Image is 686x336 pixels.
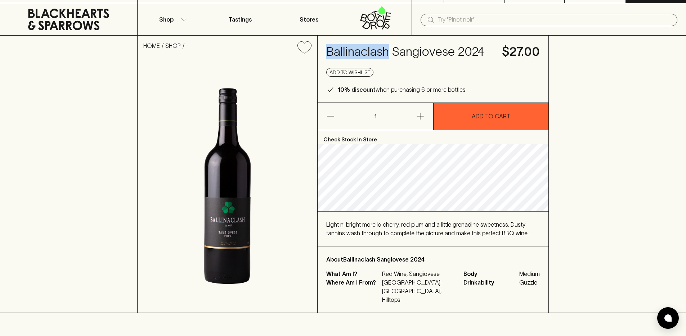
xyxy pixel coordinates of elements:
span: Light n' bright morello cherry, red plum and a little grenadine sweetness. Dusty tannins wash thr... [326,221,529,236]
a: Tastings [206,3,274,35]
b: 10% discount [338,86,376,93]
p: ADD TO CART [472,112,510,121]
a: Stores [275,3,343,35]
a: SHOP [165,42,181,49]
button: ADD TO CART [434,103,549,130]
span: Medium [519,269,540,278]
p: Tastings [229,15,252,24]
button: Add to wishlist [295,38,314,57]
button: Add to wishlist [326,68,373,77]
p: when purchasing 6 or more bottles [338,85,466,94]
p: Red Wine, Sangiovese [382,269,455,278]
p: Stores [300,15,318,24]
p: Where Am I From? [326,278,380,304]
span: Body [463,269,517,278]
span: Drinkability [463,278,517,287]
p: Shop [159,15,174,24]
button: Shop [138,3,206,35]
h4: Ballinaclash Sangiovese 2024 [326,44,493,59]
input: Try "Pinot noir" [438,14,672,26]
p: Check Stock In Store [318,130,548,144]
a: HOME [143,42,160,49]
img: 41450.png [138,60,317,313]
span: Guzzle [519,278,540,287]
p: About Ballinaclash Sangiovese 2024 [326,255,540,264]
p: What Am I? [326,269,380,278]
p: 1 [367,103,384,130]
p: [GEOGRAPHIC_DATA], [GEOGRAPHIC_DATA], Hilltops [382,278,455,304]
img: bubble-icon [664,314,672,322]
h4: $27.00 [502,44,540,59]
